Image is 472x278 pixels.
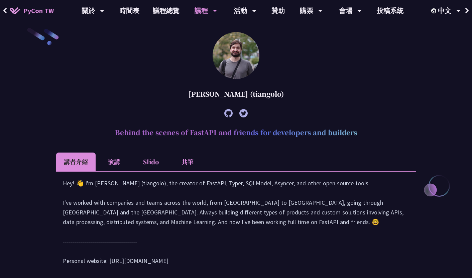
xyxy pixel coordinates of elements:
img: Locale Icon [431,8,438,13]
img: Sebastián Ramírez (tiangolo) [213,32,259,79]
li: 共筆 [169,153,206,171]
a: PyCon TW [3,2,61,19]
li: 演講 [96,153,132,171]
li: 講者介紹 [56,153,96,171]
h2: Behind the scenes of FastAPI and friends for developers and builders [56,122,416,143]
div: Hey! 👋 I'm [PERSON_NAME] (tiangolo), the creator of FastAPI, Typer, SQLModel, Asyncer, and other ... [63,178,409,272]
img: Home icon of PyCon TW 2025 [10,7,20,14]
li: Slido [132,153,169,171]
div: [PERSON_NAME] (tiangolo) [56,84,416,104]
span: PyCon TW [23,6,54,16]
